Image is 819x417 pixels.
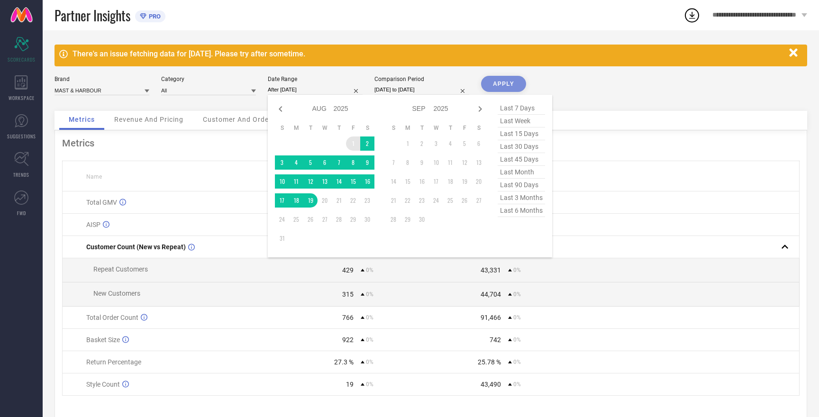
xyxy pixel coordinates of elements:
td: Sat Sep 20 2025 [472,174,486,189]
td: Mon Sep 15 2025 [400,174,415,189]
div: 766 [342,314,354,321]
span: 0% [513,359,521,365]
td: Sat Aug 23 2025 [360,193,374,208]
td: Sun Aug 31 2025 [275,231,289,245]
div: 315 [342,290,354,298]
th: Thursday [332,124,346,132]
span: last 90 days [498,179,545,191]
td: Fri Aug 22 2025 [346,193,360,208]
th: Saturday [360,124,374,132]
span: Basket Size [86,336,120,344]
div: Next month [474,103,486,115]
th: Tuesday [415,124,429,132]
td: Fri Sep 26 2025 [457,193,472,208]
td: Thu Aug 07 2025 [332,155,346,170]
th: Friday [457,124,472,132]
td: Sat Sep 27 2025 [472,193,486,208]
span: last month [498,166,545,179]
td: Wed Aug 20 2025 [318,193,332,208]
td: Fri Aug 08 2025 [346,155,360,170]
span: Style Count [86,381,120,388]
span: Total GMV [86,199,117,206]
span: AISP [86,221,100,228]
th: Tuesday [303,124,318,132]
div: 19 [346,381,354,388]
td: Thu Sep 04 2025 [443,136,457,151]
td: Mon Sep 29 2025 [400,212,415,227]
th: Sunday [275,124,289,132]
td: Sat Aug 30 2025 [360,212,374,227]
span: SUGGESTIONS [7,133,36,140]
div: 43,490 [481,381,501,388]
td: Sun Sep 14 2025 [386,174,400,189]
span: Customer Count (New vs Repeat) [86,243,186,251]
th: Friday [346,124,360,132]
div: 922 [342,336,354,344]
td: Thu Aug 14 2025 [332,174,346,189]
span: Name [86,173,102,180]
div: Date Range [268,76,363,82]
td: Wed Aug 13 2025 [318,174,332,189]
th: Monday [289,124,303,132]
td: Wed Sep 24 2025 [429,193,443,208]
th: Monday [400,124,415,132]
div: 43,331 [481,266,501,274]
span: Total Order Count [86,314,138,321]
td: Fri Sep 12 2025 [457,155,472,170]
span: 0% [366,336,373,343]
input: Select date range [268,85,363,95]
span: last 30 days [498,140,545,153]
span: last 7 days [498,102,545,115]
div: Brand [55,76,149,82]
td: Tue Aug 05 2025 [303,155,318,170]
td: Fri Sep 05 2025 [457,136,472,151]
span: 0% [366,381,373,388]
div: Previous month [275,103,286,115]
span: Customer And Orders [203,116,275,123]
span: last 3 months [498,191,545,204]
span: Repeat Customers [93,265,148,273]
td: Mon Sep 01 2025 [400,136,415,151]
td: Sat Sep 13 2025 [472,155,486,170]
div: 25.78 % [478,358,501,366]
td: Sun Sep 07 2025 [386,155,400,170]
th: Saturday [472,124,486,132]
th: Wednesday [429,124,443,132]
td: Mon Sep 22 2025 [400,193,415,208]
td: Sat Aug 16 2025 [360,174,374,189]
td: Thu Sep 11 2025 [443,155,457,170]
td: Tue Aug 12 2025 [303,174,318,189]
td: Thu Sep 18 2025 [443,174,457,189]
td: Sat Aug 09 2025 [360,155,374,170]
span: 0% [366,291,373,298]
div: 91,466 [481,314,501,321]
td: Sun Aug 17 2025 [275,193,289,208]
td: Sun Sep 21 2025 [386,193,400,208]
span: 0% [366,267,373,273]
td: Mon Aug 18 2025 [289,193,303,208]
th: Sunday [386,124,400,132]
td: Tue Aug 19 2025 [303,193,318,208]
td: Thu Sep 25 2025 [443,193,457,208]
td: Mon Aug 11 2025 [289,174,303,189]
td: Sun Aug 10 2025 [275,174,289,189]
span: last week [498,115,545,127]
td: Tue Sep 09 2025 [415,155,429,170]
input: Select comparison period [374,85,469,95]
span: Partner Insights [55,6,130,25]
div: There's an issue fetching data for [DATE]. Please try after sometime. [73,49,784,58]
td: Sun Aug 24 2025 [275,212,289,227]
td: Fri Aug 15 2025 [346,174,360,189]
span: 0% [513,381,521,388]
td: Mon Aug 04 2025 [289,155,303,170]
td: Wed Sep 17 2025 [429,174,443,189]
td: Fri Aug 01 2025 [346,136,360,151]
th: Thursday [443,124,457,132]
span: 0% [513,336,521,343]
td: Thu Aug 28 2025 [332,212,346,227]
span: last 15 days [498,127,545,140]
span: FWD [17,209,26,217]
td: Tue Sep 30 2025 [415,212,429,227]
span: SCORECARDS [8,56,36,63]
td: Tue Aug 26 2025 [303,212,318,227]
